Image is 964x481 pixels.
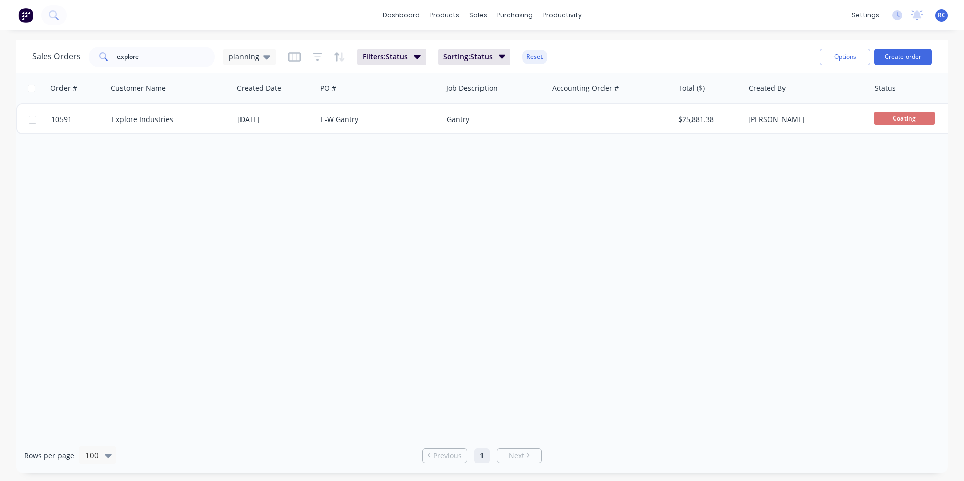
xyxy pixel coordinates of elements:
[552,83,619,93] div: Accounting Order #
[509,451,524,461] span: Next
[847,8,884,23] div: settings
[749,83,786,93] div: Created By
[438,49,511,65] button: Sorting:Status
[446,83,498,93] div: Job Description
[51,104,112,135] a: 10591
[443,52,493,62] span: Sorting: Status
[447,114,539,125] div: Gantry
[748,114,860,125] div: [PERSON_NAME]
[321,114,433,125] div: E-W Gantry
[938,11,946,20] span: RC
[464,8,492,23] div: sales
[874,112,935,125] span: Coating
[538,8,587,23] div: productivity
[678,114,738,125] div: $25,881.38
[678,83,705,93] div: Total ($)
[425,8,464,23] div: products
[229,51,259,62] span: planning
[423,451,467,461] a: Previous page
[32,52,81,62] h1: Sales Orders
[433,451,462,461] span: Previous
[320,83,336,93] div: PO #
[363,52,408,62] span: Filters: Status
[497,451,541,461] a: Next page
[50,83,77,93] div: Order #
[522,50,547,64] button: Reset
[24,451,74,461] span: Rows per page
[492,8,538,23] div: purchasing
[820,49,870,65] button: Options
[237,83,281,93] div: Created Date
[117,47,215,67] input: Search...
[51,114,72,125] span: 10591
[875,83,896,93] div: Status
[237,114,313,125] div: [DATE]
[378,8,425,23] a: dashboard
[111,83,166,93] div: Customer Name
[474,448,490,463] a: Page 1 is your current page
[357,49,426,65] button: Filters:Status
[418,448,546,463] ul: Pagination
[874,49,932,65] button: Create order
[18,8,33,23] img: Factory
[112,114,173,124] a: Explore Industries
